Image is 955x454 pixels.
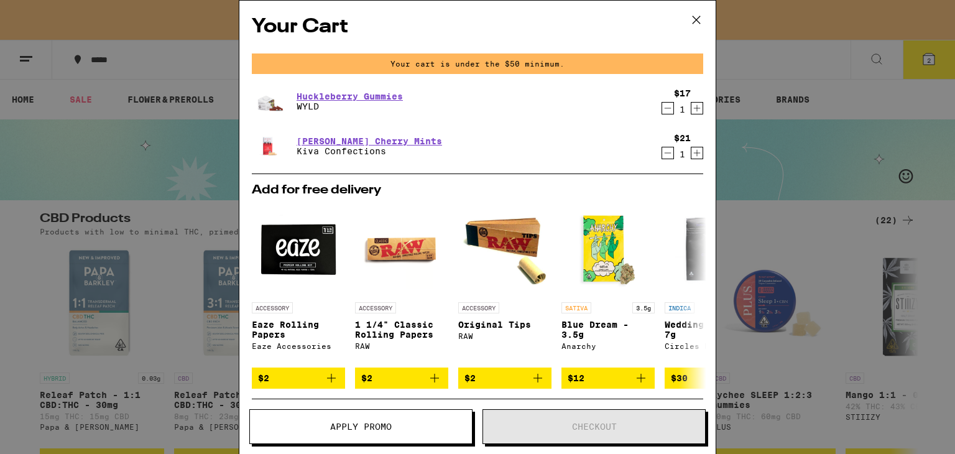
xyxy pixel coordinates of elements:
[665,203,758,368] a: Open page for Wedding Cake - 7g from Circles Base Camp
[674,104,691,114] div: 1
[674,133,691,143] div: $21
[355,302,396,313] p: ACCESSORY
[674,149,691,159] div: 1
[691,102,703,114] button: Increment
[252,13,703,41] h2: Your Cart
[561,320,655,340] p: Blue Dream - 3.5g
[572,422,617,431] span: Checkout
[662,102,674,114] button: Decrement
[458,302,499,313] p: ACCESSORY
[252,342,345,350] div: Eaze Accessories
[561,203,655,368] a: Open page for Blue Dream - 3.5g from Anarchy
[252,84,287,119] img: WYLD - Huckleberry Gummies
[458,332,551,340] div: RAW
[674,88,691,98] div: $17
[662,147,674,159] button: Decrement
[458,320,551,330] p: Original Tips
[355,203,448,296] img: RAW - 1 1/4" Classic Rolling Papers
[297,136,442,146] a: [PERSON_NAME] Cherry Mints
[252,53,703,74] div: Your cart is under the $50 minimum.
[355,342,448,350] div: RAW
[355,320,448,340] p: 1 1/4" Classic Rolling Papers
[691,147,703,159] button: Increment
[458,368,551,389] button: Add to bag
[355,203,448,368] a: Open page for 1 1/4" Classic Rolling Papers from RAW
[297,101,403,111] p: WYLD
[665,320,758,340] p: Wedding Cake - 7g
[252,203,345,368] a: Open page for Eaze Rolling Papers from Eaze Accessories
[561,368,655,389] button: Add to bag
[464,373,476,383] span: $2
[252,368,345,389] button: Add to bag
[665,368,758,389] button: Add to bag
[297,146,442,156] p: Kiva Confections
[355,368,448,389] button: Add to bag
[297,91,403,101] a: Huckleberry Gummies
[561,342,655,350] div: Anarchy
[568,373,584,383] span: $12
[632,302,655,313] p: 3.5g
[665,203,758,296] img: Circles Base Camp - Wedding Cake - 7g
[361,373,372,383] span: $2
[665,302,694,313] p: INDICA
[561,203,655,296] img: Anarchy - Blue Dream - 3.5g
[458,203,551,368] a: Open page for Original Tips from RAW
[258,373,269,383] span: $2
[252,320,345,340] p: Eaze Rolling Papers
[665,342,758,350] div: Circles Base Camp
[252,203,345,296] img: Eaze Accessories - Eaze Rolling Papers
[875,417,943,448] iframe: Opens a widget where you can find more information
[458,203,551,296] img: RAW - Original Tips
[330,422,392,431] span: Apply Promo
[249,409,473,444] button: Apply Promo
[482,409,706,444] button: Checkout
[252,184,703,197] h2: Add for free delivery
[671,373,688,383] span: $30
[561,302,591,313] p: SATIVA
[252,129,287,164] img: Kiva Confections - Petra Tart Cherry Mints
